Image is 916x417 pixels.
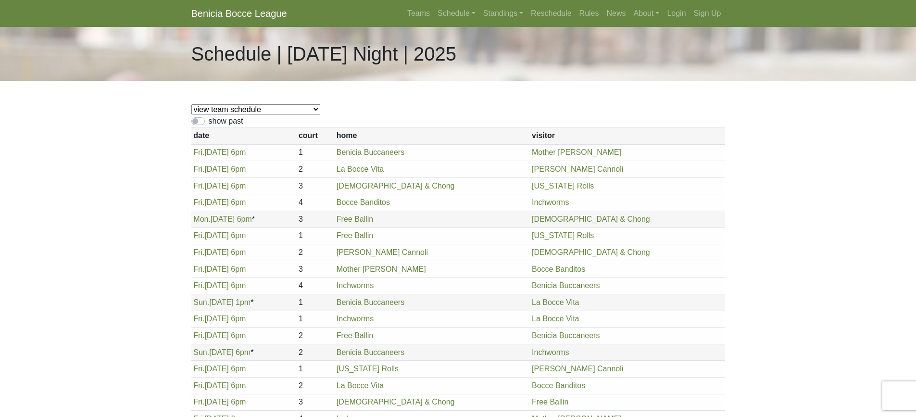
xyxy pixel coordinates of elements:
[532,231,594,240] a: [US_STATE] Rolls
[296,127,334,144] th: court
[532,248,650,256] a: [DEMOGRAPHIC_DATA] & Chong
[296,278,334,294] td: 4
[337,331,373,340] a: Free Ballin
[532,298,579,306] a: La Bocce Vita
[296,261,334,278] td: 3
[296,328,334,344] td: 2
[193,182,204,190] span: Fri.
[532,331,600,340] a: Benicia Buccaneers
[193,198,246,206] a: Fri.[DATE] 6pm
[337,148,404,156] a: Benicia Buccaneers
[337,198,390,206] a: Bocce Banditos
[193,315,204,323] span: Fri.
[337,248,428,256] a: [PERSON_NAME] Cannoli
[532,148,621,156] a: Mother [PERSON_NAME]
[337,315,374,323] a: Inchworms
[191,42,456,65] h1: Schedule | [DATE] Night | 2025
[576,4,603,23] a: Rules
[296,227,334,244] td: 1
[527,4,576,23] a: Reschedule
[193,265,246,273] a: Fri.[DATE] 6pm
[532,165,623,173] a: [PERSON_NAME] Cannoli
[532,182,594,190] a: [US_STATE] Rolls
[532,198,569,206] a: Inchworms
[434,4,479,23] a: Schedule
[193,248,246,256] a: Fri.[DATE] 6pm
[193,182,246,190] a: Fri.[DATE] 6pm
[337,231,373,240] a: Free Ballin
[193,248,204,256] span: Fri.
[532,215,650,223] a: [DEMOGRAPHIC_DATA] & Chong
[296,311,334,328] td: 1
[193,198,204,206] span: Fri.
[532,398,568,406] a: Free Ballin
[296,177,334,194] td: 3
[296,144,334,161] td: 1
[193,298,251,306] a: Sun.[DATE] 1pm
[334,127,529,144] th: home
[663,4,690,23] a: Login
[296,361,334,378] td: 1
[403,4,434,23] a: Teams
[193,398,204,406] span: Fri.
[193,381,204,390] span: Fri.
[296,394,334,411] td: 3
[529,127,725,144] th: visitor
[337,281,374,290] a: Inchworms
[193,165,204,173] span: Fri.
[193,298,209,306] span: Sun.
[296,377,334,394] td: 2
[191,127,297,144] th: date
[532,281,600,290] a: Benicia Buccaneers
[296,211,334,227] td: 3
[193,281,204,290] span: Fri.
[532,365,623,373] a: [PERSON_NAME] Cannoli
[603,4,630,23] a: News
[193,148,246,156] a: Fri.[DATE] 6pm
[630,4,664,23] a: About
[191,4,287,23] a: Benicia Bocce League
[690,4,725,23] a: Sign Up
[193,148,204,156] span: Fri.
[337,365,399,373] a: [US_STATE] Rolls
[337,215,373,223] a: Free Ballin
[193,381,246,390] a: Fri.[DATE] 6pm
[532,381,585,390] a: Bocce Banditos
[337,398,455,406] a: [DEMOGRAPHIC_DATA] & Chong
[193,231,246,240] a: Fri.[DATE] 6pm
[193,281,246,290] a: Fri.[DATE] 6pm
[532,265,585,273] a: Bocce Banditos
[193,365,246,373] a: Fri.[DATE] 6pm
[193,265,204,273] span: Fri.
[193,315,246,323] a: Fri.[DATE] 6pm
[193,331,204,340] span: Fri.
[337,265,426,273] a: Mother [PERSON_NAME]
[479,4,527,23] a: Standings
[193,365,204,373] span: Fri.
[193,348,209,356] span: Sun.
[193,165,246,173] a: Fri.[DATE] 6pm
[296,344,334,361] td: 2
[337,298,404,306] a: Benicia Buccaneers
[193,348,251,356] a: Sun.[DATE] 6pm
[209,115,243,127] label: show past
[337,182,455,190] a: [DEMOGRAPHIC_DATA] & Chong
[193,398,246,406] a: Fri.[DATE] 6pm
[193,331,246,340] a: Fri.[DATE] 6pm
[337,165,384,173] a: La Bocce Vita
[296,244,334,261] td: 2
[296,161,334,178] td: 2
[532,348,569,356] a: Inchworms
[193,215,252,223] a: Mon.[DATE] 6pm
[296,194,334,211] td: 4
[193,215,211,223] span: Mon.
[193,231,204,240] span: Fri.
[337,381,384,390] a: La Bocce Vita
[296,294,334,311] td: 1
[337,348,404,356] a: Benicia Buccaneers
[532,315,579,323] a: La Bocce Vita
